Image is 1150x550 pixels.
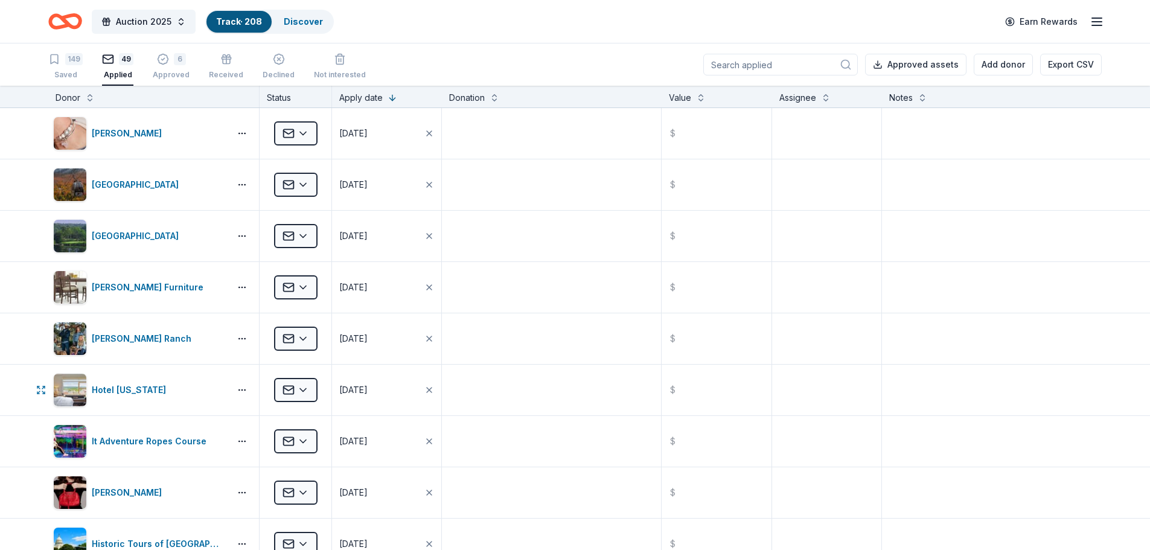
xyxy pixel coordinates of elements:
[332,108,441,159] button: [DATE]
[53,424,225,458] button: Image for It Adventure Ropes CourseIt Adventure Ropes Course
[53,219,225,253] button: Image for Lake of Isles[GEOGRAPHIC_DATA]
[48,70,83,80] div: Saved
[339,331,368,346] div: [DATE]
[92,177,184,192] div: [GEOGRAPHIC_DATA]
[92,331,196,346] div: [PERSON_NAME] Ranch
[53,322,225,356] button: Image for Kimes Ranch[PERSON_NAME] Ranch
[332,262,441,313] button: [DATE]
[209,70,243,80] div: Received
[92,280,208,295] div: [PERSON_NAME] Furniture
[314,48,366,86] button: Not interested
[205,10,334,34] button: Track· 208Discover
[703,54,858,75] input: Search applied
[332,365,441,415] button: [DATE]
[339,383,368,397] div: [DATE]
[54,271,86,304] img: Image for Jordan's Furniture
[998,11,1085,33] a: Earn Rewards
[339,485,368,500] div: [DATE]
[209,48,243,86] button: Received
[339,126,368,141] div: [DATE]
[53,168,225,202] button: Image for Loon Mountain Resort[GEOGRAPHIC_DATA]
[53,373,225,407] button: Image for Hotel VermontHotel [US_STATE]
[260,86,332,107] div: Status
[48,7,82,36] a: Home
[339,280,368,295] div: [DATE]
[102,70,133,80] div: Applied
[92,126,167,141] div: [PERSON_NAME]
[92,383,171,397] div: Hotel [US_STATE]
[332,467,441,518] button: [DATE]
[53,117,225,150] button: Image for Lizzy James[PERSON_NAME]
[56,91,80,105] div: Donor
[332,159,441,210] button: [DATE]
[92,229,184,243] div: [GEOGRAPHIC_DATA]
[92,10,196,34] button: Auction 2025
[116,14,171,29] span: Auction 2025
[339,229,368,243] div: [DATE]
[974,54,1033,75] button: Add donor
[332,416,441,467] button: [DATE]
[174,53,186,65] div: 6
[54,117,86,150] img: Image for Lizzy James
[153,70,190,80] div: Approved
[54,476,86,509] img: Image for Jacki Easlick
[54,425,86,458] img: Image for It Adventure Ropes Course
[669,91,691,105] div: Value
[53,476,225,510] button: Image for Jacki Easlick[PERSON_NAME]
[889,91,913,105] div: Notes
[284,16,323,27] a: Discover
[54,322,86,355] img: Image for Kimes Ranch
[102,48,133,86] button: 49Applied
[263,48,295,86] button: Declined
[339,434,368,449] div: [DATE]
[216,16,262,27] a: Track· 208
[332,211,441,261] button: [DATE]
[1040,54,1102,75] button: Export CSV
[314,70,366,80] div: Not interested
[449,91,485,105] div: Donation
[92,434,211,449] div: It Adventure Ropes Course
[779,91,816,105] div: Assignee
[119,53,133,65] div: 49
[339,177,368,192] div: [DATE]
[48,48,83,86] button: 149Saved
[54,374,86,406] img: Image for Hotel Vermont
[53,270,225,304] button: Image for Jordan's Furniture[PERSON_NAME] Furniture
[865,54,966,75] button: Approved assets
[54,220,86,252] img: Image for Lake of Isles
[92,485,167,500] div: [PERSON_NAME]
[54,168,86,201] img: Image for Loon Mountain Resort
[339,91,383,105] div: Apply date
[65,53,83,65] div: 149
[332,313,441,364] button: [DATE]
[153,48,190,86] button: 6Approved
[263,70,295,80] div: Declined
